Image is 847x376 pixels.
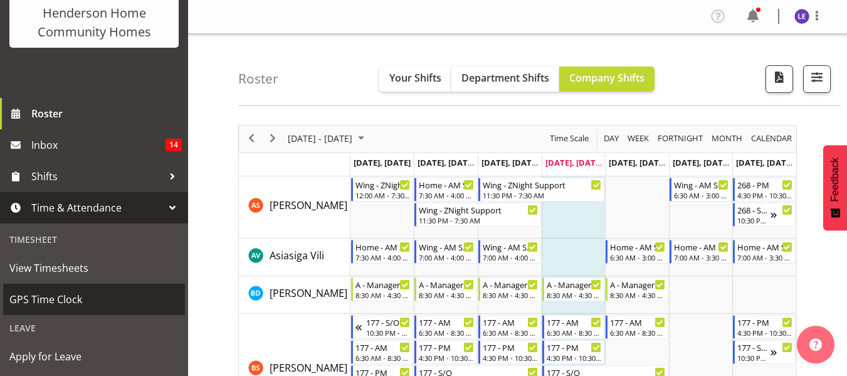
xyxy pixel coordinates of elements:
a: [PERSON_NAME] [270,286,347,301]
div: Billie Sothern"s event - 177 - AM Begin From Friday, September 19, 2025 at 6:30:00 AM GMT+12:00 E... [606,315,668,339]
div: 268 - S/O [737,203,771,216]
div: 177 - PM [483,341,538,353]
div: Billie Sothern"s event - 177 - PM Begin From Thursday, September 18, 2025 at 4:30:00 PM GMT+12:00... [542,340,605,364]
span: Apply for Leave [9,347,179,366]
button: Previous [243,131,260,146]
span: Asiasiga Vili [270,249,324,262]
span: [DATE] - [DATE] [287,131,354,146]
span: [DATE], [DATE] [545,157,602,168]
div: Asiasiga Vili"s event - Wing - AM Support 2 Begin From Wednesday, September 17, 2025 at 7:00:00 A... [478,240,541,264]
a: View Timesheets [3,252,185,284]
div: Barbara Dunlop"s event - A - Manager Begin From Monday, September 15, 2025 at 8:30:00 AM GMT+12:0... [351,277,414,301]
div: 4:30 PM - 10:30 PM [483,353,538,363]
button: Your Shifts [379,67,451,92]
div: 6:30 AM - 8:30 AM [355,353,411,363]
div: 8:30 AM - 4:30 PM [547,290,602,300]
div: 8:30 AM - 4:30 PM [355,290,411,300]
div: Timesheet [3,227,185,252]
span: 14 [166,139,182,151]
div: Arshdeep Singh"s event - 268 - S/O Begin From Sunday, September 21, 2025 at 10:30:00 PM GMT+12:00... [733,203,796,227]
div: 11:30 PM - 7:30 AM [419,215,537,225]
td: Arshdeep Singh resource [239,176,350,239]
div: 10:30 PM - 6:30 AM [366,328,411,338]
div: Wing - ZNight Support [419,203,537,216]
div: 6:30 AM - 8:30 AM [547,328,602,338]
div: 4:30 PM - 10:30 PM [547,353,602,363]
button: Filter Shifts [803,65,831,93]
button: Feedback - Show survey [823,145,847,230]
div: 7:00 AM - 3:30 PM [737,252,792,262]
div: A - Manager [483,278,538,291]
span: [DATE], [DATE] [354,157,411,168]
div: Wing - AM Support 2 [483,240,538,253]
div: next period [262,126,283,152]
span: Company Shifts [569,71,644,85]
button: Fortnight [656,131,705,146]
span: Feedback [829,158,841,201]
div: Arshdeep Singh"s event - Wing - ZNight Support Begin From Monday, September 15, 2025 at 12:00:00 ... [351,178,414,201]
span: Roster [31,104,182,123]
span: [DATE], [DATE] [418,157,475,168]
span: [DATE], [DATE] [673,157,730,168]
div: 4:30 PM - 10:30 PM [419,353,474,363]
div: 11:30 PM - 7:30 AM [483,190,601,200]
span: Week [626,131,650,146]
div: Home - AM Support 3 [355,240,411,253]
button: Download a PDF of the roster according to the set date range. [765,65,793,93]
a: [PERSON_NAME] [270,198,347,213]
div: A - Manager [547,278,602,291]
div: 177 - AM [419,316,474,328]
span: [DATE], [DATE] [609,157,666,168]
button: Company Shifts [559,67,655,92]
div: 7:30 AM - 4:00 PM [419,190,474,200]
span: Time Scale [549,131,590,146]
span: Department Shifts [461,71,549,85]
span: Inbox [31,136,166,154]
div: Asiasiga Vili"s event - Home - AM Support 3 Begin From Monday, September 15, 2025 at 7:30:00 AM G... [351,240,414,264]
div: Barbara Dunlop"s event - A - Manager Begin From Friday, September 19, 2025 at 8:30:00 AM GMT+12:0... [606,277,668,301]
div: Wing - ZNight Support [355,178,411,191]
span: Month [710,131,744,146]
h4: Roster [238,72,278,86]
div: Billie Sothern"s event - 177 - S/O Begin From Sunday, September 21, 2025 at 10:30:00 PM GMT+12:00... [733,340,796,364]
div: 12:00 AM - 7:30 AM [355,190,411,200]
img: help-xxl-2.png [809,338,822,351]
div: Barbara Dunlop"s event - A - Manager Begin From Tuesday, September 16, 2025 at 8:30:00 AM GMT+12:... [414,277,477,301]
a: GPS Time Clock [3,284,185,315]
span: [PERSON_NAME] [270,286,347,300]
div: 177 - PM [419,341,474,353]
div: Billie Sothern"s event - 177 - S/O Begin From Sunday, September 14, 2025 at 10:30:00 PM GMT+12:00... [351,315,414,339]
div: 177 - PM [737,316,792,328]
div: A - Manager [610,278,665,291]
span: View Timesheets [9,259,179,277]
div: Home - AM Support 2 [610,240,665,253]
button: Timeline Day [602,131,621,146]
div: 10:30 PM - 6:30 AM [737,353,771,363]
div: Asiasiga Vili"s event - Home - AM Support 1 Begin From Saturday, September 20, 2025 at 7:00:00 AM... [670,240,732,264]
span: GPS Time Clock [9,290,179,309]
div: Barbara Dunlop"s event - A - Manager Begin From Wednesday, September 17, 2025 at 8:30:00 AM GMT+1... [478,277,541,301]
div: 8:30 AM - 4:30 PM [419,290,474,300]
div: Wing - AM Support 1 [674,178,729,191]
div: Wing - AM Support 2 [419,240,474,253]
div: Asiasiga Vili"s event - Home - AM Support 2 Begin From Friday, September 19, 2025 at 6:30:00 AM G... [606,240,668,264]
div: 7:00 AM - 4:00 PM [419,252,474,262]
div: 177 - PM [547,341,602,353]
div: 7:00 AM - 4:00 PM [483,252,538,262]
span: [DATE], [DATE] [736,157,793,168]
div: 6:30 AM - 8:30 AM [483,328,538,338]
div: 7:00 AM - 3:30 PM [674,252,729,262]
div: 6:30 AM - 3:00 PM [610,252,665,262]
div: 8:30 AM - 4:30 PM [483,290,538,300]
div: 177 - S/O [737,341,771,353]
div: 6:30 AM - 3:00 PM [674,190,729,200]
button: Timeline Week [626,131,651,146]
div: 7:30 AM - 4:00 PM [355,252,411,262]
div: Arshdeep Singh"s event - Home - AM Support 3 Begin From Tuesday, September 16, 2025 at 7:30:00 AM... [414,178,477,201]
div: A - Manager [419,278,474,291]
div: 177 - AM [610,316,665,328]
span: Day [602,131,620,146]
td: Asiasiga Vili resource [239,239,350,276]
div: Billie Sothern"s event - 177 - AM Begin From Tuesday, September 16, 2025 at 6:30:00 AM GMT+12:00 ... [414,315,477,339]
div: Home - AM Support 3 [419,178,474,191]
